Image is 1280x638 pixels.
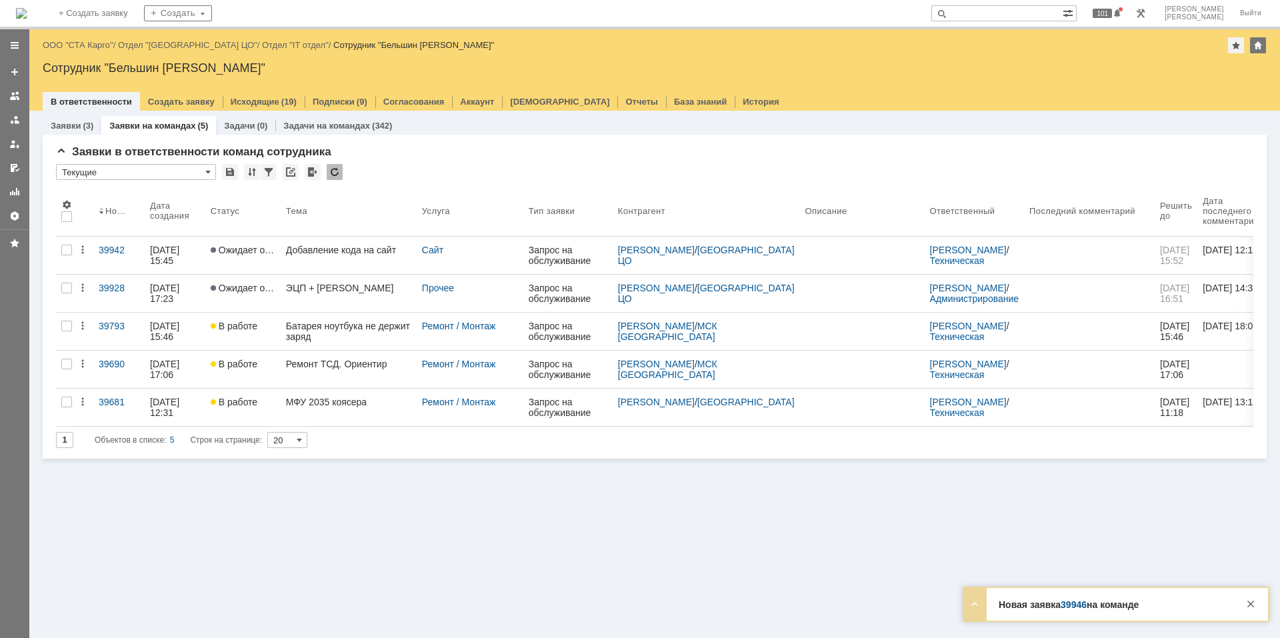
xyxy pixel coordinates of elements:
[422,206,451,216] div: Услуга
[1155,237,1197,274] a: [DATE] 15:52
[150,201,189,221] div: Дата создания
[93,185,145,237] th: Номер
[1155,389,1197,426] a: [DATE] 11:18
[529,206,577,216] div: Тип заявки
[211,206,240,216] div: Статус
[618,359,795,380] div: /
[99,359,139,369] div: 39690
[95,432,262,448] i: Строк на странице:
[1243,596,1259,612] div: Закрыть
[170,432,175,448] div: 5
[1063,6,1076,19] span: Расширенный поиск
[105,206,129,216] div: Номер
[618,321,720,342] a: МСК [GEOGRAPHIC_DATA]
[618,321,695,331] a: [PERSON_NAME]
[1197,237,1275,274] a: [DATE] 12:16
[1160,245,1192,266] span: [DATE] 15:52
[145,275,205,312] a: [DATE] 17:23
[1197,389,1275,426] a: [DATE] 13:17
[529,283,607,304] div: Запрос на обслуживание
[930,407,987,429] a: Техническая поддержка
[283,164,299,180] div: Скопировать ссылку на список
[56,145,331,158] span: Заявки в ответственности команд сотрудника
[118,40,257,50] a: Отдел "[GEOGRAPHIC_DATA] ЦО"
[93,275,145,312] a: 39928
[930,397,1019,418] div: /
[697,397,795,407] a: [GEOGRAPHIC_DATA]
[197,121,208,131] div: (5)
[930,245,1019,266] div: /
[618,283,695,293] a: [PERSON_NAME]
[930,369,987,391] a: Техническая поддержка
[372,121,392,131] div: (342)
[422,359,495,369] a: Ремонт / Монтаж
[281,313,417,350] a: Батарея ноутбука не держит заряд
[93,313,145,350] a: 39793
[1203,397,1258,407] div: [DATE] 13:17
[523,351,613,388] a: Запрос на обслуживание
[95,435,166,445] span: Объектов в списке:
[930,283,1007,293] a: [PERSON_NAME]
[529,245,607,266] div: Запрос на обслуживание
[150,245,182,266] div: [DATE] 15:45
[529,321,607,342] div: Запрос на обслуживание
[1165,5,1224,13] span: [PERSON_NAME]
[618,206,665,216] div: Контрагент
[281,389,417,426] a: МФУ 2035 коясера
[118,40,262,50] div: /
[77,359,88,369] div: Действия
[805,206,848,216] div: Описание
[422,283,454,293] a: Прочее
[1203,245,1258,255] div: [DATE] 12:16
[930,245,1007,255] a: [PERSON_NAME]
[145,237,205,274] a: [DATE] 15:45
[529,359,607,380] div: Запрос на обслуживание
[4,133,25,155] a: Мои заявки
[205,275,281,312] a: Ожидает ответа контрагента
[930,321,1007,331] a: [PERSON_NAME]
[1160,397,1192,418] span: [DATE] 11:18
[1250,37,1266,53] div: Изменить домашнюю страницу
[205,351,281,388] a: В работе
[1197,313,1275,350] a: [DATE] 18:01
[211,283,343,293] span: Ожидает ответа контрагента
[930,206,995,216] div: Ответственный
[523,185,613,237] th: Тип заявки
[333,40,494,50] div: Сотрудник "Бельшин [PERSON_NAME]"
[211,321,257,331] span: В работе
[205,389,281,426] a: В работе
[4,61,25,83] a: Создать заявку
[43,61,1267,75] div: Сотрудник "Бельшин [PERSON_NAME]"
[1029,206,1135,216] div: Последний комментарий
[930,359,1007,369] a: [PERSON_NAME]
[618,397,795,407] div: /
[930,255,987,277] a: Техническая поддержка
[211,397,257,407] span: В работе
[313,97,355,107] a: Подписки
[244,164,260,180] div: Сортировка...
[43,40,118,50] div: /
[383,97,445,107] a: Согласования
[144,5,212,21] div: Создать
[460,97,494,107] a: Аккаунт
[925,185,1025,237] th: Ответственный
[99,283,139,293] div: 39928
[99,245,139,255] div: 39942
[99,321,139,331] div: 39793
[422,397,495,407] a: Ремонт / Монтаж
[150,283,182,304] div: [DATE] 17:23
[281,185,417,237] th: Тема
[211,245,343,255] span: Ожидает ответа контрагента
[1155,275,1197,312] a: [DATE] 16:51
[510,97,609,107] a: [DEMOGRAPHIC_DATA]
[286,245,411,255] div: Добавление кода на сайт
[422,321,495,331] a: Ремонт / Монтаж
[224,121,255,131] a: Задачи
[1203,283,1258,293] div: [DATE] 14:37
[150,397,182,418] div: [DATE] 12:31
[222,164,238,180] div: Сохранить вид
[1160,283,1192,304] span: [DATE] 16:51
[618,359,720,380] a: МСК [GEOGRAPHIC_DATA]
[967,596,983,612] div: Развернуть
[930,331,987,353] a: Техническая поддержка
